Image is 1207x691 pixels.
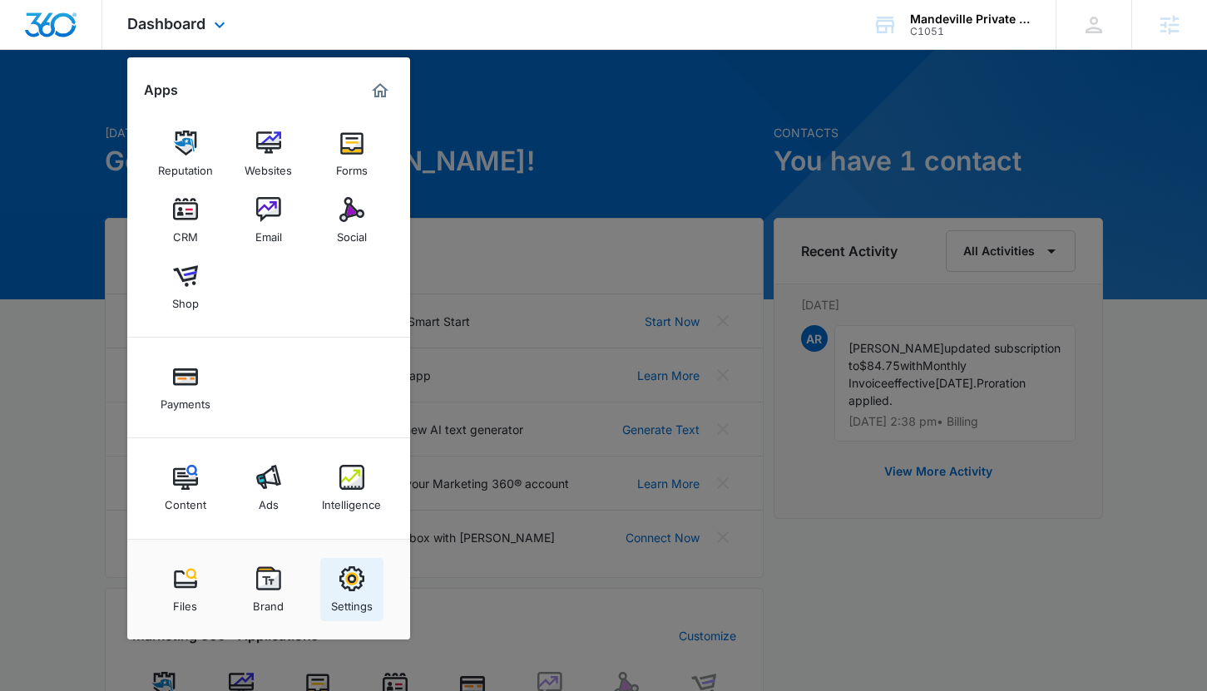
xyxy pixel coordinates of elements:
[320,122,383,185] a: Forms
[161,389,210,411] div: Payments
[154,189,217,252] a: CRM
[154,255,217,318] a: Shop
[237,558,300,621] a: Brand
[172,289,199,310] div: Shop
[154,356,217,419] a: Payments
[154,122,217,185] a: Reputation
[259,490,279,511] div: Ads
[322,490,381,511] div: Intelligence
[255,222,282,244] div: Email
[320,189,383,252] a: Social
[253,591,284,613] div: Brand
[173,222,198,244] div: CRM
[158,155,213,177] div: Reputation
[154,558,217,621] a: Files
[173,591,197,613] div: Files
[237,457,300,520] a: Ads
[320,457,383,520] a: Intelligence
[910,12,1031,26] div: account name
[154,457,217,520] a: Content
[237,189,300,252] a: Email
[127,15,205,32] span: Dashboard
[237,122,300,185] a: Websites
[144,82,178,98] h2: Apps
[165,490,206,511] div: Content
[245,155,292,177] div: Websites
[910,26,1031,37] div: account id
[336,155,368,177] div: Forms
[331,591,373,613] div: Settings
[320,558,383,621] a: Settings
[337,222,367,244] div: Social
[367,77,393,104] a: Marketing 360® Dashboard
